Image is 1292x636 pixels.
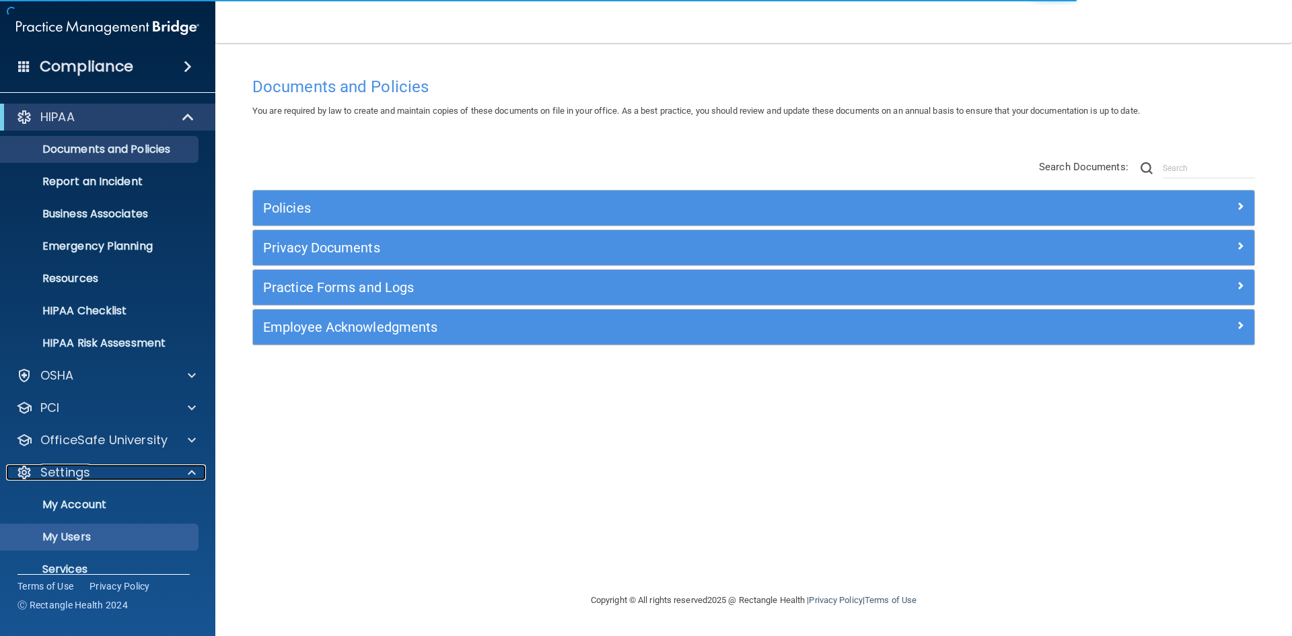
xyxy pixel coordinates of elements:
p: HIPAA [40,109,75,125]
a: Privacy Policy [89,579,150,593]
a: Privacy Policy [809,595,862,605]
a: Policies [263,197,1244,219]
img: PMB logo [16,14,199,41]
p: Settings [40,464,90,481]
p: Report an Incident [9,175,192,188]
div: Copyright © All rights reserved 2025 @ Rectangle Health | | [508,579,999,622]
a: Employee Acknowledgments [263,316,1244,338]
h4: Documents and Policies [252,78,1255,96]
h5: Privacy Documents [263,240,994,255]
p: My Account [9,498,192,511]
a: PCI [16,400,196,416]
p: HIPAA Checklist [9,304,192,318]
p: Services [9,563,192,576]
a: Settings [16,464,196,481]
span: Search Documents: [1039,161,1128,173]
p: Resources [9,272,192,285]
h5: Policies [263,201,994,215]
a: Privacy Documents [263,237,1244,258]
a: HIPAA [16,109,195,125]
p: Documents and Policies [9,143,192,156]
h4: Compliance [40,57,133,76]
p: Business Associates [9,207,192,221]
img: ic-search.3b580494.png [1141,162,1153,174]
h5: Employee Acknowledgments [263,320,994,334]
span: Ⓒ Rectangle Health 2024 [17,598,128,612]
a: Terms of Use [17,579,73,593]
h5: Practice Forms and Logs [263,280,994,295]
input: Search [1163,158,1255,178]
span: You are required by law to create and maintain copies of these documents on file in your office. ... [252,106,1140,116]
p: OSHA [40,367,74,384]
p: HIPAA Risk Assessment [9,337,192,350]
p: OfficeSafe University [40,432,168,448]
p: My Users [9,530,192,544]
a: OSHA [16,367,196,384]
a: Terms of Use [865,595,917,605]
p: PCI [40,400,59,416]
a: Practice Forms and Logs [263,277,1244,298]
a: OfficeSafe University [16,432,196,448]
p: Emergency Planning [9,240,192,253]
